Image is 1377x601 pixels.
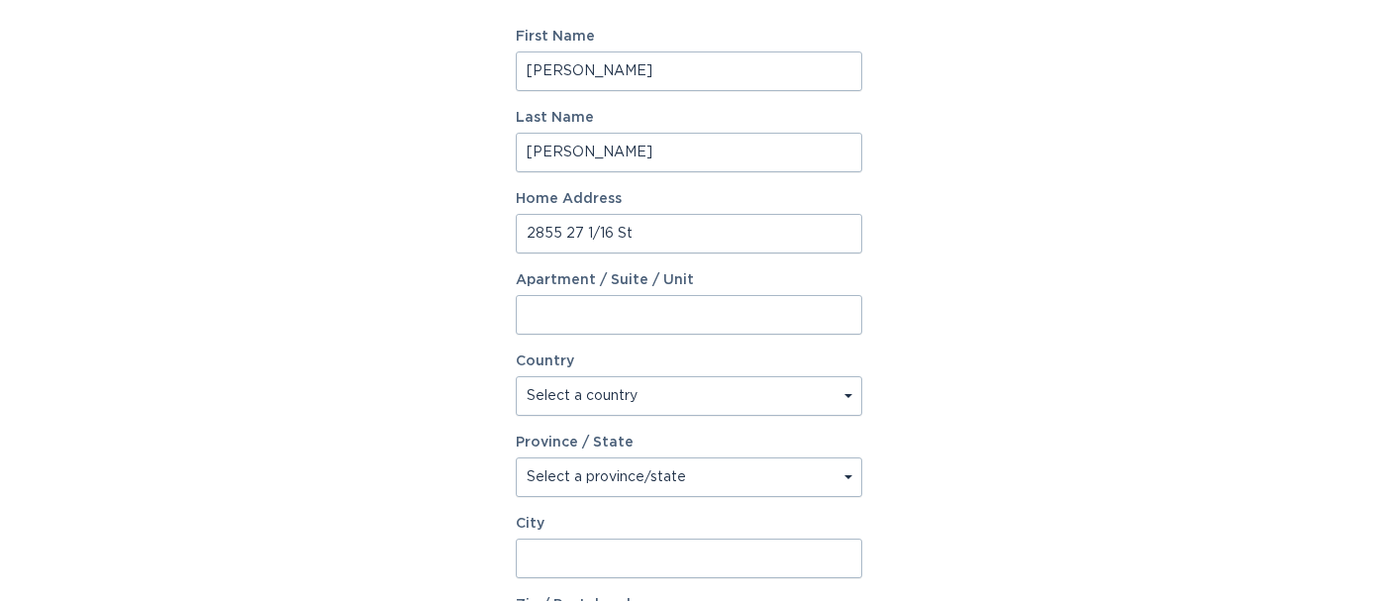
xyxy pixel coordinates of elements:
label: Home Address [516,192,862,206]
label: Apartment / Suite / Unit [516,273,862,287]
label: City [516,517,862,531]
label: Last Name [516,111,862,125]
label: First Name [516,30,862,44]
label: Country [516,354,574,368]
label: Province / State [516,436,634,450]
